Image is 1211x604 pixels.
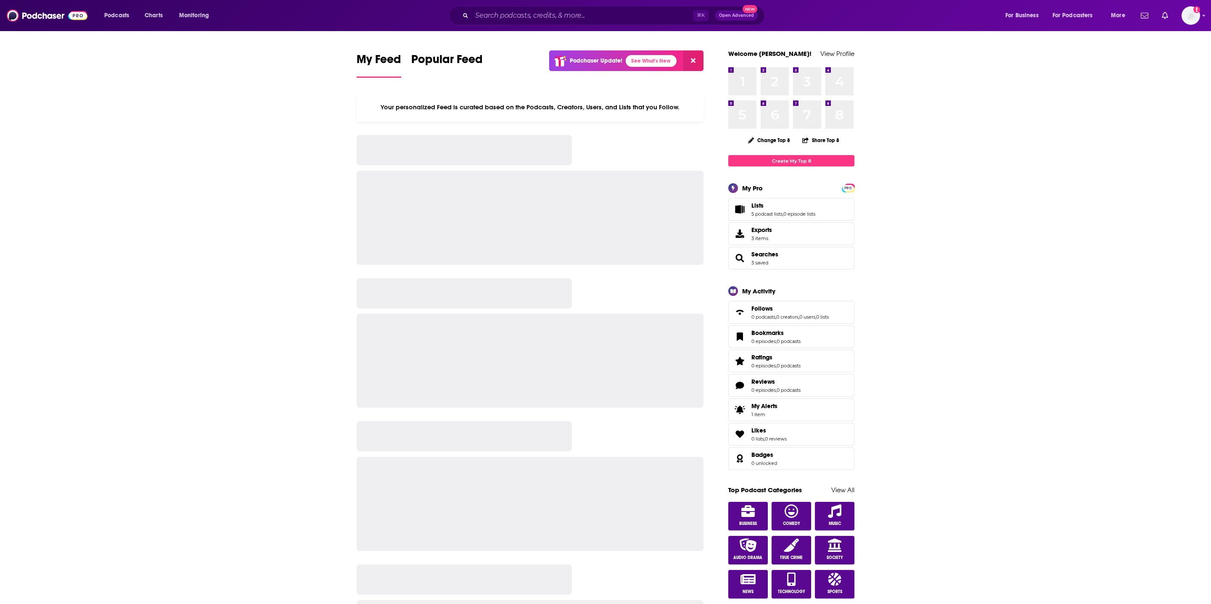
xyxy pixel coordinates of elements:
a: Ratings [751,353,801,361]
span: My Alerts [751,402,777,410]
span: Podcasts [104,10,129,21]
button: open menu [999,9,1049,22]
a: 5 podcast lists [751,211,783,217]
span: Monitoring [179,10,209,21]
a: 0 episodes [751,338,776,344]
span: Reviews [728,374,854,397]
a: True Crime [772,536,811,564]
span: 1 item [751,411,777,417]
span: More [1111,10,1125,21]
a: 0 unlocked [751,460,777,466]
a: Exports [728,222,854,245]
a: 0 episodes [751,387,776,393]
a: Likes [731,428,748,440]
a: 0 podcasts [777,387,801,393]
button: open menu [173,9,220,22]
a: Sports [815,570,854,599]
span: Business [739,521,757,526]
span: Lists [751,202,764,209]
a: Likes [751,427,787,434]
a: 0 lists [751,436,764,442]
span: My Feed [357,52,401,71]
span: For Podcasters [1052,10,1093,21]
span: , [776,363,777,369]
span: , [764,436,765,442]
a: See What's New [626,55,677,67]
span: News [743,589,754,594]
img: Podchaser - Follow, Share and Rate Podcasts [7,8,87,24]
span: ⌘ K [693,10,709,21]
span: Comedy [783,521,800,526]
a: Follows [751,305,829,312]
span: , [815,314,816,320]
a: 0 episode lists [783,211,815,217]
a: My Alerts [728,398,854,421]
span: True Crime [780,555,803,560]
span: New [743,5,758,13]
a: Charts [139,9,168,22]
a: 0 podcasts [751,314,775,320]
span: Lists [728,198,854,221]
div: My Pro [742,184,763,192]
a: 0 podcasts [777,363,801,369]
a: Top Podcast Categories [728,486,802,494]
span: Charts [145,10,163,21]
button: open menu [98,9,140,22]
span: My Alerts [731,404,748,416]
span: Exports [751,226,772,234]
input: Search podcasts, credits, & more... [472,9,693,22]
a: Follows [731,306,748,318]
button: Open AdvancedNew [715,11,758,21]
a: News [728,570,768,599]
a: Lists [731,203,748,215]
span: Likes [728,423,854,446]
span: Technology [778,589,805,594]
span: Audio Drama [733,555,762,560]
span: Badges [728,447,854,470]
a: Show notifications dropdown [1158,8,1171,23]
span: Society [827,555,843,560]
span: Follows [751,305,773,312]
span: Popular Feed [411,52,483,71]
span: , [776,338,777,344]
a: View Profile [820,50,854,58]
a: PRO [843,185,853,191]
a: Show notifications dropdown [1137,8,1152,23]
a: Searches [751,251,778,258]
span: Likes [751,427,766,434]
a: Popular Feed [411,52,483,78]
a: Business [728,502,768,530]
span: For Business [1005,10,1039,21]
span: Reviews [751,378,775,385]
span: Follows [728,301,854,324]
span: Bookmarks [751,329,784,337]
span: Ratings [728,350,854,372]
a: Create My Top 8 [728,155,854,166]
span: Logged in as roneledotsonRAD [1182,6,1200,25]
svg: Add a profile image [1193,6,1200,13]
div: My Activity [742,287,775,295]
a: Music [815,502,854,530]
span: 3 items [751,235,772,241]
button: open menu [1047,9,1105,22]
button: Change Top 8 [743,135,795,145]
a: 0 users [799,314,815,320]
a: Comedy [772,502,811,530]
a: Lists [751,202,815,209]
a: Badges [731,453,748,464]
div: Your personalized Feed is curated based on the Podcasts, Creators, Users, and Lists that you Follow. [357,93,703,121]
a: Reviews [731,380,748,391]
a: Bookmarks [751,329,801,337]
a: Audio Drama [728,536,768,564]
span: Searches [728,247,854,269]
a: 3 saved [751,260,768,266]
a: Welcome [PERSON_NAME]! [728,50,812,58]
a: Searches [731,252,748,264]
